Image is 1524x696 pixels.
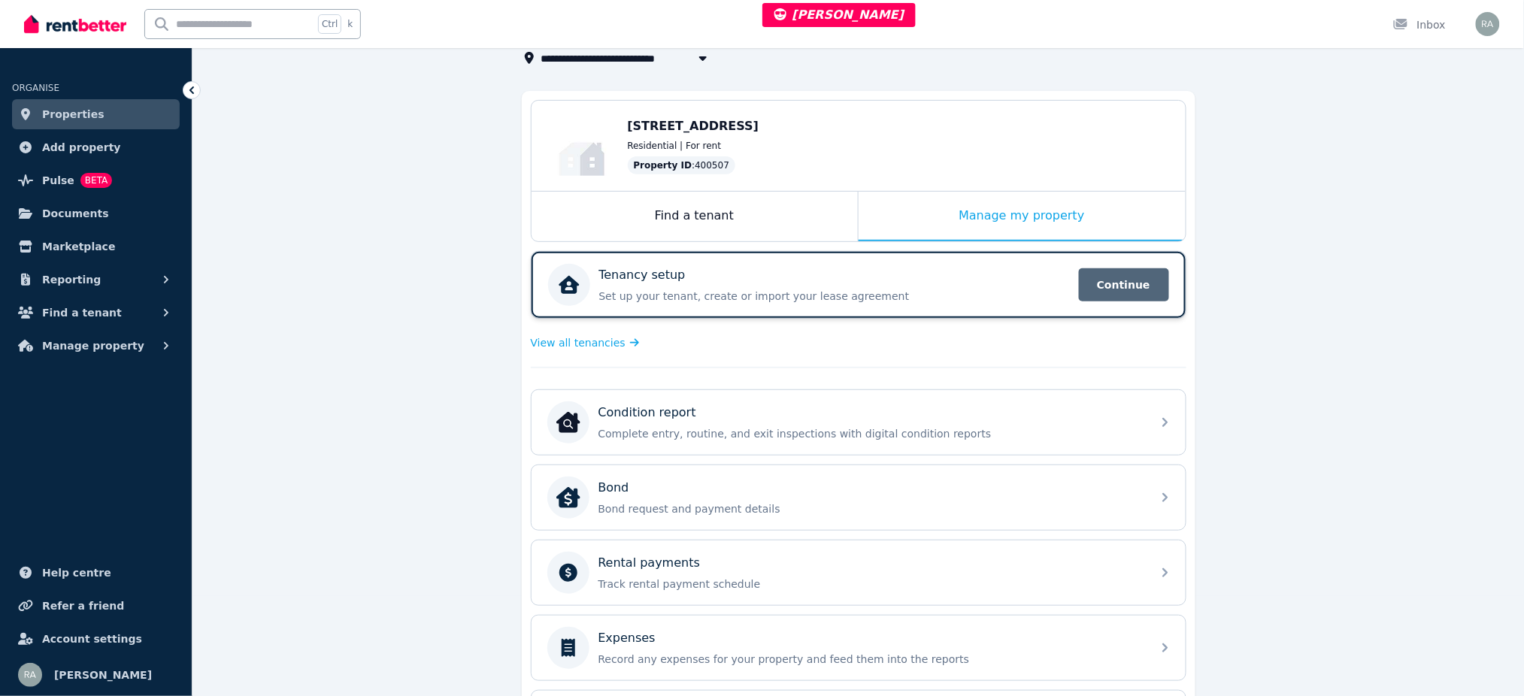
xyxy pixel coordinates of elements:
[531,335,640,350] a: View all tenancies
[532,616,1186,680] a: ExpensesRecord any expenses for your property and feed them into the reports
[598,426,1143,441] p: Complete entry, routine, and exit inspections with digital condition reports
[42,138,121,156] span: Add property
[12,132,180,162] a: Add property
[599,266,686,284] p: Tenancy setup
[628,119,759,133] span: [STREET_ADDRESS]
[598,501,1143,516] p: Bond request and payment details
[628,140,722,152] span: Residential | For rent
[532,192,858,241] div: Find a tenant
[12,558,180,588] a: Help centre
[598,652,1143,667] p: Record any expenses for your property and feed them into the reports
[54,666,152,684] span: [PERSON_NAME]
[42,337,144,355] span: Manage property
[42,564,111,582] span: Help centre
[532,390,1186,455] a: Condition reportCondition reportComplete entry, routine, and exit inspections with digital condit...
[598,554,701,572] p: Rental payments
[1476,12,1500,36] img: Rochelle Alvarez
[1079,268,1169,301] span: Continue
[12,198,180,228] a: Documents
[12,231,180,262] a: Marketplace
[598,576,1143,592] p: Track rental payment schedule
[532,465,1186,530] a: BondBondBond request and payment details
[598,629,656,647] p: Expenses
[318,14,341,34] span: Ctrl
[12,165,180,195] a: PulseBETA
[598,479,629,497] p: Bond
[12,99,180,129] a: Properties
[42,630,142,648] span: Account settings
[628,156,736,174] div: : 400507
[24,13,126,35] img: RentBetter
[42,597,124,615] span: Refer a friend
[42,105,105,123] span: Properties
[774,8,904,22] span: [PERSON_NAME]
[12,591,180,621] a: Refer a friend
[532,540,1186,605] a: Rental paymentsTrack rental payment schedule
[42,171,74,189] span: Pulse
[18,663,42,687] img: Rochelle Alvarez
[1393,17,1446,32] div: Inbox
[42,204,109,222] span: Documents
[599,289,1070,304] p: Set up your tenant, create or import your lease agreement
[42,304,122,322] span: Find a tenant
[859,192,1186,241] div: Manage my property
[556,410,580,434] img: Condition report
[42,238,115,256] span: Marketplace
[532,252,1186,318] a: Tenancy setupSet up your tenant, create or import your lease agreementContinue
[12,624,180,654] a: Account settings
[347,18,353,30] span: k
[531,335,626,350] span: View all tenancies
[634,159,692,171] span: Property ID
[12,298,180,328] button: Find a tenant
[42,271,101,289] span: Reporting
[598,404,696,422] p: Condition report
[12,331,180,361] button: Manage property
[12,83,59,93] span: ORGANISE
[80,173,112,188] span: BETA
[556,486,580,510] img: Bond
[12,265,180,295] button: Reporting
